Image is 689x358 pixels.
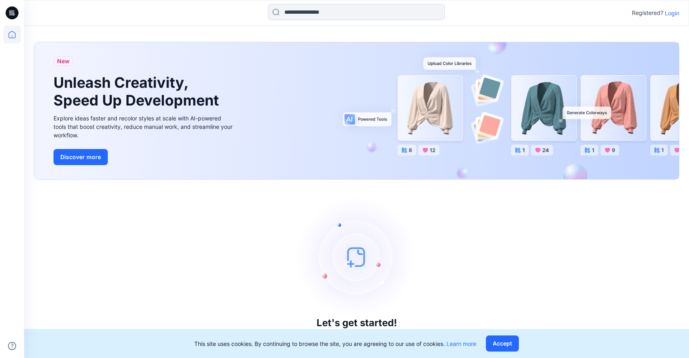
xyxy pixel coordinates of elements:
button: Discover more [53,149,108,165]
h1: Unleash Creativity, Speed Up Development [53,74,222,109]
div: Explore ideas faster and recolor styles at scale with AI-powered tools that boost creativity, red... [53,114,234,139]
span: New [57,56,70,66]
img: empty-state-image.svg [296,197,417,317]
button: Accept [486,335,519,352]
a: Learn more [446,340,476,347]
a: Discover more [53,149,234,165]
p: Registered? [632,8,663,18]
p: Login [665,9,679,17]
h3: Let's get started! [317,317,397,329]
p: This site uses cookies. By continuing to browse the site, you are agreeing to our use of cookies. [194,339,476,348]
